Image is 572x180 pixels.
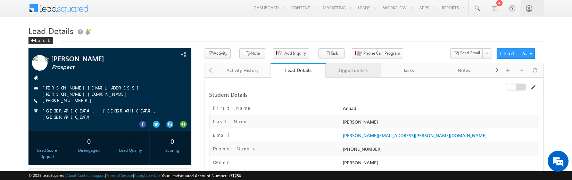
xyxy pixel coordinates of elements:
[460,50,480,56] span: Send Email
[331,66,375,75] div: Opportunities
[213,146,259,152] label: Phone Number
[271,63,326,78] a: Lead Details
[161,173,241,178] span: Your Leadsquared Account Number is
[30,147,64,160] div: Lead Score Upgrad
[341,118,539,128] div: [PERSON_NAME]
[442,66,486,75] div: Notes
[239,48,265,58] button: Note
[51,55,152,62] span: [PERSON_NAME]
[106,173,133,178] a: Terms of Service
[341,105,539,115] div: Anaadi
[72,147,106,154] div: Disengaged
[205,48,231,58] button: Activity
[32,171,68,178] span: Lead Properties
[273,48,309,58] button: Add Inquiry
[42,85,142,97] a: [PERSON_NAME][EMAIL_ADDRESS][PERSON_NAME][DOMAIN_NAME]
[213,105,252,111] label: First Name
[352,48,403,58] button: Phone Call_Program
[28,37,57,43] a: Back
[387,66,431,75] div: Tasks
[343,159,378,165] span: [PERSON_NAME]
[450,48,483,58] button: Send Email
[497,48,535,59] button: Lead Actions
[28,25,73,36] span: Lead Details
[30,134,64,147] div: --
[363,50,400,56] span: Phone Call_Program
[66,173,76,178] a: About
[318,48,345,58] button: Task
[284,50,306,56] span: Add Inquiry
[156,134,189,147] div: 0
[77,173,105,178] a: Contact Support
[221,66,264,75] div: Activity History
[156,147,189,154] div: Scoring
[114,147,148,154] div: Lead Quality
[42,108,175,120] span: [GEOGRAPHIC_DATA], [GEOGRAPHIC_DATA], [GEOGRAPHIC_DATA]
[28,172,241,179] span: © 2025 LeadSquared | | | | |
[32,55,48,73] img: Profile photo
[72,134,106,147] div: 0
[230,173,241,178] span: 51284
[209,92,426,98] div: Student Details
[500,50,529,56] div: Lead Actions
[114,134,148,147] div: --
[134,173,160,178] a: Acceptable Use
[28,37,53,44] div: Back
[215,63,271,78] a: Activity History
[276,67,321,73] div: Lead Details
[326,63,381,78] a: Opportunities
[437,63,492,78] a: Notes
[213,132,235,138] label: Email
[213,159,229,165] label: Owner
[213,118,249,125] label: Last Name
[52,64,153,71] span: Prospect
[381,63,437,78] a: Tasks
[343,132,487,138] a: [PERSON_NAME][EMAIL_ADDRESS][PERSON_NAME][DOMAIN_NAME]
[341,146,539,155] div: [PHONE_NUMBER]
[42,97,95,104] span: [PHONE_NUMBER]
